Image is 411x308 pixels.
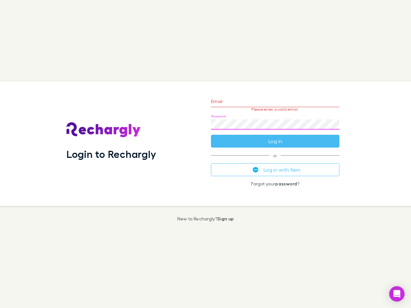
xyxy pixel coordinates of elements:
[275,181,297,186] a: password
[211,181,339,186] p: Forgot your ?
[211,163,339,176] button: Log in with Xero
[211,135,339,148] button: Log in
[211,107,339,112] p: Please enter a valid email.
[211,155,339,156] span: or
[177,216,234,221] p: New to Rechargly?
[217,216,234,221] a: Sign up
[389,286,405,302] div: Open Intercom Messenger
[211,114,226,119] label: Password
[253,167,258,173] img: Xero's logo
[66,122,141,138] img: Rechargly's Logo
[66,148,156,160] h1: Login to Rechargly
